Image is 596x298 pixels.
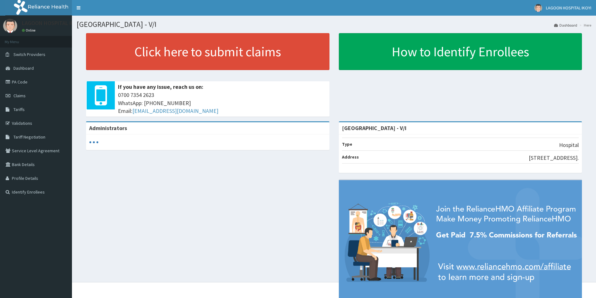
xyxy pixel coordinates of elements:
a: Dashboard [554,23,577,28]
a: [EMAIL_ADDRESS][DOMAIN_NAME] [132,107,218,114]
b: Address [342,154,359,160]
p: [STREET_ADDRESS]. [529,154,579,162]
span: Dashboard [13,65,34,71]
a: How to Identify Enrollees [339,33,582,70]
span: Tariffs [13,107,25,112]
span: 0700 7354 2623 WhatsApp: [PHONE_NUMBER] Email: [118,91,326,115]
b: Type [342,141,352,147]
p: LAGOON HOSPITAL IKOYI [22,20,82,26]
span: Claims [13,93,26,98]
span: Tariff Negotiation [13,134,45,140]
a: Online [22,28,37,33]
a: Click here to submit claims [86,33,329,70]
li: Here [578,23,591,28]
h1: [GEOGRAPHIC_DATA] - V/I [77,20,591,28]
p: Hospital [559,141,579,149]
img: User Image [3,19,17,33]
span: Switch Providers [13,52,45,57]
svg: audio-loading [89,138,99,147]
b: If you have any issue, reach us on: [118,83,203,90]
strong: [GEOGRAPHIC_DATA] - V/I [342,124,406,132]
span: LAGOON HOSPITAL IKOYI [546,5,591,11]
img: User Image [534,4,542,12]
b: Administrators [89,124,127,132]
